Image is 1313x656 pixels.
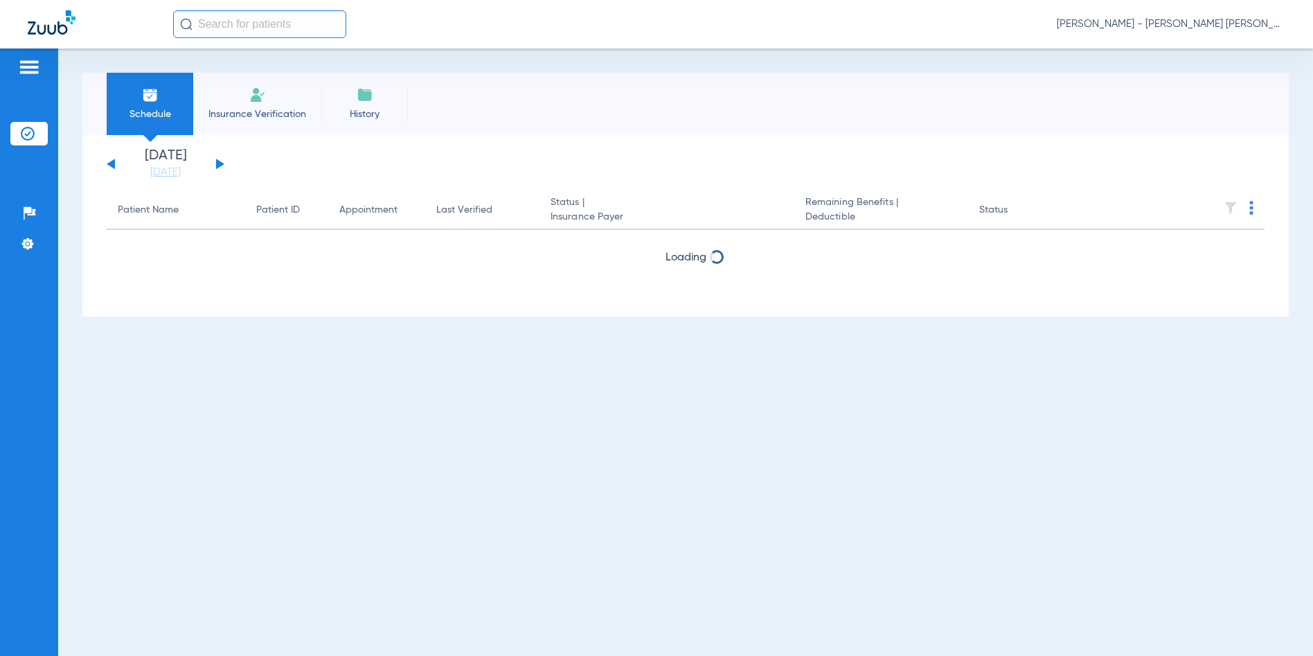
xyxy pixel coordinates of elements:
div: Last Verified [436,203,528,218]
img: History [357,87,373,103]
span: History [332,107,398,121]
li: [DATE] [124,149,207,179]
input: Search for patients [173,10,346,38]
span: Insurance Verification [204,107,311,121]
div: Appointment [339,203,398,218]
div: Patient ID [256,203,300,218]
div: Appointment [339,203,414,218]
th: Remaining Benefits | [794,191,968,230]
span: [PERSON_NAME] - [PERSON_NAME] [PERSON_NAME] Health Center | SEARHC [1057,17,1285,31]
img: Search Icon [180,18,193,30]
img: Manual Insurance Verification [249,87,266,103]
div: Last Verified [436,203,492,218]
img: hamburger-icon [18,59,40,76]
img: Schedule [142,87,159,103]
span: Deductible [805,210,957,224]
span: Loading [666,252,706,263]
img: group-dot-blue.svg [1249,201,1253,215]
a: [DATE] [124,166,207,179]
span: Schedule [117,107,183,121]
th: Status [968,191,1062,230]
img: filter.svg [1224,201,1238,215]
div: Patient Name [118,203,234,218]
span: Insurance Payer [551,210,783,224]
div: Patient ID [256,203,317,218]
div: Patient Name [118,203,179,218]
th: Status | [539,191,794,230]
img: Zuub Logo [28,10,75,35]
